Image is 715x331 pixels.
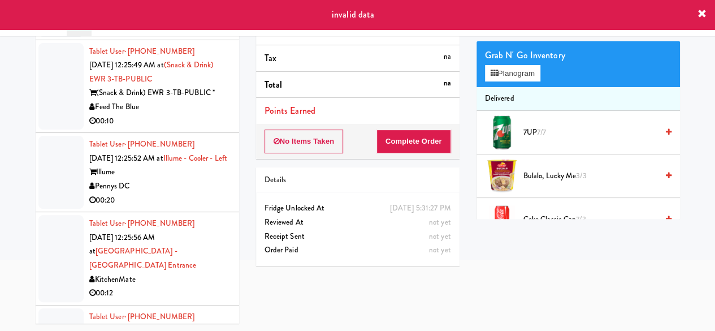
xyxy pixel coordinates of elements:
[89,273,231,287] div: KitchenMate
[523,169,657,183] span: Bulalo, Lucky Me
[390,201,451,216] div: [DATE] 5:31:27 PM
[89,46,195,57] a: Tablet User· [PHONE_NUMBER]
[265,230,451,244] div: Receipt Sent
[443,50,450,64] div: na
[89,311,195,322] a: Tablet User· [PHONE_NUMBER]
[265,216,451,230] div: Reviewed At
[265,25,297,38] span: Subtotal
[89,59,164,70] span: [DATE] 12:25:49 AM at
[485,65,540,82] button: Planogram
[89,179,231,194] div: Pennys DC
[265,78,283,91] span: Total
[523,126,657,140] span: 7UP
[89,218,195,229] a: Tablet User· [PHONE_NUMBER]
[124,46,195,57] span: · [PHONE_NUMBER]
[443,76,450,91] div: na
[332,8,374,21] span: invalid data
[519,169,671,183] div: Bulalo, Lucky Me3/3
[265,173,451,187] div: Details
[519,126,671,140] div: 7UP7/7
[124,218,195,229] span: · [PHONE_NUMBER]
[124,139,195,149] span: · [PHONE_NUMBER]
[576,214,586,225] span: 7/3
[576,170,586,181] span: 3/3
[36,133,239,212] li: Tablet User· [PHONE_NUMBER][DATE] 12:25:52 AM atIllume - Cooler - LeftIllumePennys DC00:20
[429,231,451,242] span: not yet
[265,130,344,153] button: No Items Taken
[89,114,231,128] div: 00:10
[265,243,451,257] div: Order Paid
[89,246,197,270] a: [GEOGRAPHIC_DATA] - [GEOGRAPHIC_DATA] Entrance
[89,139,195,149] a: Tablet User· [PHONE_NUMBER]
[124,311,195,322] span: · [PHONE_NUMBER]
[485,47,671,64] div: Grab N' Go Inventory
[265,201,451,216] div: Fridge Unlocked At
[89,59,214,84] a: (Snack & Drink) EWR 3-TB-PUBLIC
[89,165,231,179] div: Illume
[89,86,231,100] div: (Snack & Drink) EWR 3-TB-PUBLIC *
[376,130,451,153] button: Complete Order
[36,212,239,306] li: Tablet User· [PHONE_NUMBER][DATE] 12:25:56 AM at[GEOGRAPHIC_DATA] - [GEOGRAPHIC_DATA] EntranceKit...
[89,286,231,300] div: 00:12
[163,153,227,164] a: Illume - Cooler - Left
[429,244,451,255] span: not yet
[36,40,239,134] li: Tablet User· [PHONE_NUMBER][DATE] 12:25:49 AM at(Snack & Drink) EWR 3-TB-PUBLIC(Snack & Drink) EW...
[89,232,155,257] span: [DATE] 12:25:56 AM at
[265,104,315,117] span: Points Earned
[89,194,231,208] div: 00:20
[89,100,231,114] div: Feed The Blue
[429,217,451,227] span: not yet
[537,127,546,137] span: 7/7
[476,87,680,111] li: Delivered
[265,51,276,65] span: Tax
[519,213,671,227] div: Coke Classic Can7/3
[523,213,657,227] span: Coke Classic Can
[89,153,163,164] span: [DATE] 12:25:52 AM at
